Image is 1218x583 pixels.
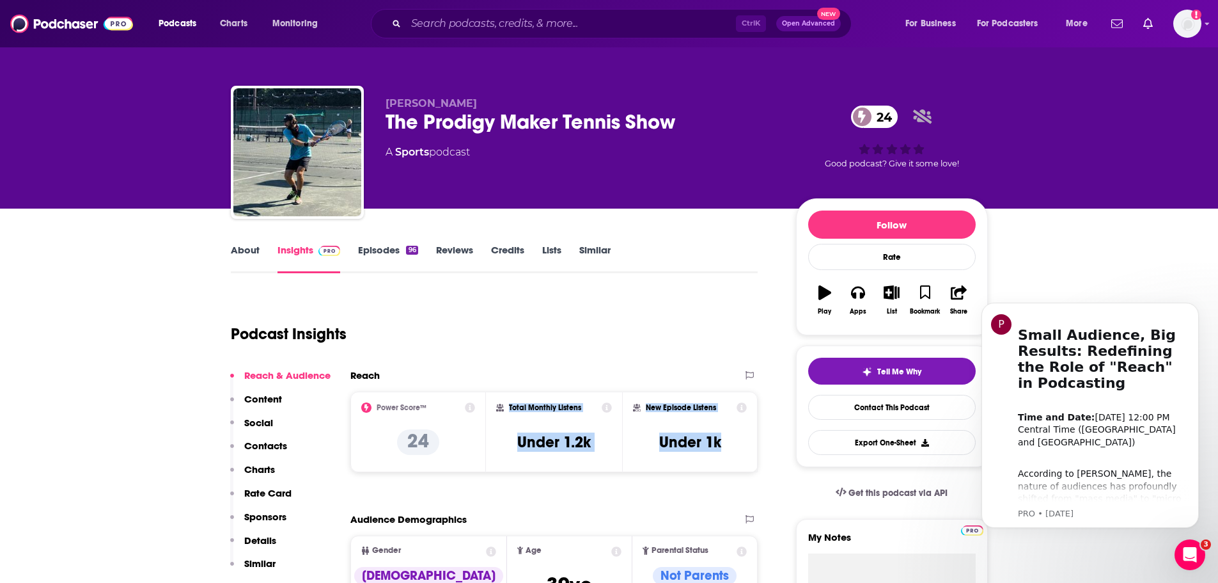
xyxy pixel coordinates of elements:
[244,534,276,547] p: Details
[386,145,470,160] div: A podcast
[230,511,286,534] button: Sponsors
[383,9,864,38] div: Search podcasts, credits, & more...
[1201,539,1211,550] span: 3
[877,367,921,377] span: Tell Me Why
[962,287,1218,577] iframe: Intercom notifications message
[150,13,213,34] button: open menu
[230,463,275,487] button: Charts
[808,277,841,323] button: Play
[230,369,331,393] button: Reach & Audience
[244,417,273,429] p: Social
[848,488,948,499] span: Get this podcast via API
[808,395,976,420] a: Contact This Podcast
[230,487,292,511] button: Rate Card
[1191,10,1201,20] svg: Add a profile image
[1173,10,1201,38] span: Logged in as JFarrellPR
[377,403,426,412] h2: Power Score™
[244,487,292,499] p: Rate Card
[896,13,972,34] button: open menu
[263,13,334,34] button: open menu
[212,13,255,34] a: Charts
[875,277,908,323] button: List
[1106,13,1128,35] a: Show notifications dropdown
[950,308,967,315] div: Share
[233,88,361,216] img: The Prodigy Maker Tennis Show
[862,367,872,377] img: tell me why sparkle
[406,246,418,255] div: 96
[230,393,282,417] button: Content
[230,440,287,463] button: Contacts
[905,15,956,33] span: For Business
[1057,13,1104,34] button: open menu
[961,525,983,536] img: Podchaser Pro
[350,369,380,381] h2: Reach
[220,15,247,33] span: Charts
[808,244,976,270] div: Rate
[851,106,898,128] a: 24
[231,324,347,344] h1: Podcast Insights
[961,523,983,536] a: Pro website
[1173,10,1201,38] button: Show profile menu
[386,97,477,109] span: [PERSON_NAME]
[10,12,133,36] img: Podchaser - Follow, Share and Rate Podcasts
[864,106,898,128] span: 24
[1138,13,1158,35] a: Show notifications dropdown
[825,477,958,509] a: Get this podcast via API
[942,277,975,323] button: Share
[372,547,401,555] span: Gender
[230,417,273,440] button: Social
[850,308,866,315] div: Apps
[1175,539,1205,570] iframe: Intercom live chat
[887,308,897,315] div: List
[436,244,473,273] a: Reviews
[969,13,1057,34] button: open menu
[509,403,581,412] h2: Total Monthly Listens
[808,430,976,455] button: Export One-Sheet
[1173,10,1201,38] img: User Profile
[244,440,287,452] p: Contacts
[1066,15,1088,33] span: More
[736,15,766,32] span: Ctrl K
[977,15,1038,33] span: For Podcasters
[782,20,835,27] span: Open Advanced
[909,277,942,323] button: Bookmark
[646,403,716,412] h2: New Episode Listens
[318,246,341,256] img: Podchaser Pro
[491,244,524,273] a: Credits
[230,534,276,558] button: Details
[526,547,542,555] span: Age
[542,244,561,273] a: Lists
[395,146,429,158] a: Sports
[230,557,276,581] button: Similar
[517,433,591,452] h3: Under 1.2k
[659,433,721,452] h3: Under 1k
[808,531,976,554] label: My Notes
[818,308,831,315] div: Play
[244,393,282,405] p: Content
[825,159,959,168] span: Good podcast? Give it some love!
[808,358,976,385] button: tell me why sparkleTell Me Why
[652,547,708,555] span: Parental Status
[579,244,611,273] a: Similar
[244,511,286,523] p: Sponsors
[808,211,976,239] button: Follow
[358,244,418,273] a: Episodes96
[910,308,940,315] div: Bookmark
[244,557,276,570] p: Similar
[231,244,260,273] a: About
[244,463,275,475] p: Charts
[277,244,341,273] a: InsightsPodchaser Pro
[406,13,736,34] input: Search podcasts, credits, & more...
[397,429,439,455] p: 24
[272,15,318,33] span: Monitoring
[776,16,841,31] button: Open AdvancedNew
